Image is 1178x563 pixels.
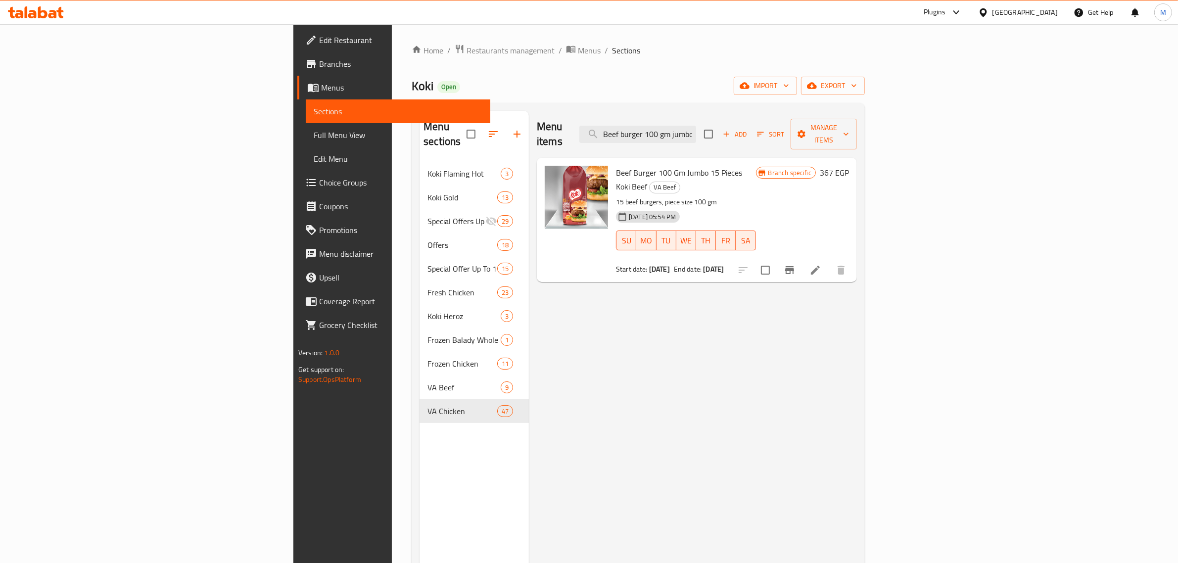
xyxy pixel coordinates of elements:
[820,166,849,180] h6: 367 EGP
[319,295,482,307] span: Coverage Report
[736,231,755,250] button: SA
[809,80,857,92] span: export
[501,381,513,393] div: items
[719,127,751,142] button: Add
[324,346,339,359] span: 1.0.0
[319,177,482,188] span: Choice Groups
[721,129,748,140] span: Add
[501,168,513,180] div: items
[497,405,513,417] div: items
[498,407,513,416] span: 47
[801,77,865,95] button: export
[306,123,490,147] a: Full Menu View
[680,234,692,248] span: WE
[636,231,656,250] button: MO
[455,44,555,57] a: Restaurants management
[297,76,490,99] a: Menus
[420,162,529,186] div: Koki Flaming Hot3
[427,405,497,417] div: VA Chicken
[605,45,608,56] li: /
[620,234,632,248] span: SU
[703,263,724,276] b: [DATE]
[696,231,716,250] button: TH
[716,231,736,250] button: FR
[498,217,513,226] span: 29
[924,6,945,18] div: Plugins
[485,215,497,227] svg: Inactive section
[992,7,1058,18] div: [GEOGRAPHIC_DATA]
[497,263,513,275] div: items
[297,28,490,52] a: Edit Restaurant
[829,258,853,282] button: delete
[578,45,601,56] span: Menus
[427,263,497,275] span: Special Offer Up To 10% Off
[420,399,529,423] div: VA Chicken47
[764,168,815,178] span: Branch specific
[497,358,513,370] div: items
[420,186,529,209] div: Koki Gold13
[427,239,497,251] span: Offers
[501,169,513,179] span: 3
[674,263,702,276] span: End date:
[420,233,529,257] div: Offers18
[649,263,670,276] b: [DATE]
[498,193,513,202] span: 13
[297,218,490,242] a: Promotions
[306,147,490,171] a: Edit Menu
[742,80,789,92] span: import
[314,129,482,141] span: Full Menu View
[319,34,482,46] span: Edit Restaurant
[612,45,640,56] span: Sections
[545,166,608,229] img: Beef Burger 100 Gm Jumbo 15 Pieces Koki Beef
[809,264,821,276] a: Edit menu item
[719,127,751,142] span: Add item
[616,231,636,250] button: SU
[297,194,490,218] a: Coupons
[297,313,490,337] a: Grocery Checklist
[412,44,865,57] nav: breadcrumb
[698,124,719,144] span: Select section
[757,129,784,140] span: Sort
[420,209,529,233] div: Special Offers Up To 25%29
[427,334,501,346] span: Frozen Balady Whole Chicken
[420,158,529,427] nav: Menu sections
[799,122,849,146] span: Manage items
[501,383,513,392] span: 9
[297,171,490,194] a: Choice Groups
[298,363,344,376] span: Get support on:
[537,119,567,149] h2: Menu items
[778,258,801,282] button: Branch-specific-item
[427,286,497,298] span: Fresh Chicken
[314,105,482,117] span: Sections
[420,328,529,352] div: Frozen Balady Whole Chicken1
[427,381,501,393] span: VA Beef
[420,281,529,304] div: Fresh Chicken23
[498,240,513,250] span: 18
[314,153,482,165] span: Edit Menu
[616,196,756,208] p: 15 beef burgers, piece size 100 gm
[420,257,529,281] div: Special Offer Up To 10% Off15
[579,126,696,143] input: search
[755,260,776,281] span: Select to update
[625,212,680,222] span: [DATE] 05:54 PM
[319,200,482,212] span: Coupons
[657,231,676,250] button: TU
[321,82,482,94] span: Menus
[660,234,672,248] span: TU
[497,286,513,298] div: items
[501,310,513,322] div: items
[700,234,712,248] span: TH
[616,165,742,194] span: Beef Burger 100 Gm Jumbo 15 Pieces Koki Beef
[297,242,490,266] a: Menu disclaimer
[420,304,529,328] div: Koki Heroz3
[734,77,797,95] button: import
[319,248,482,260] span: Menu disclaimer
[720,234,732,248] span: FR
[498,288,513,297] span: 23
[319,319,482,331] span: Grocery Checklist
[298,346,323,359] span: Version:
[319,272,482,283] span: Upsell
[501,312,513,321] span: 3
[650,182,680,193] span: VA Beef
[467,45,555,56] span: Restaurants management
